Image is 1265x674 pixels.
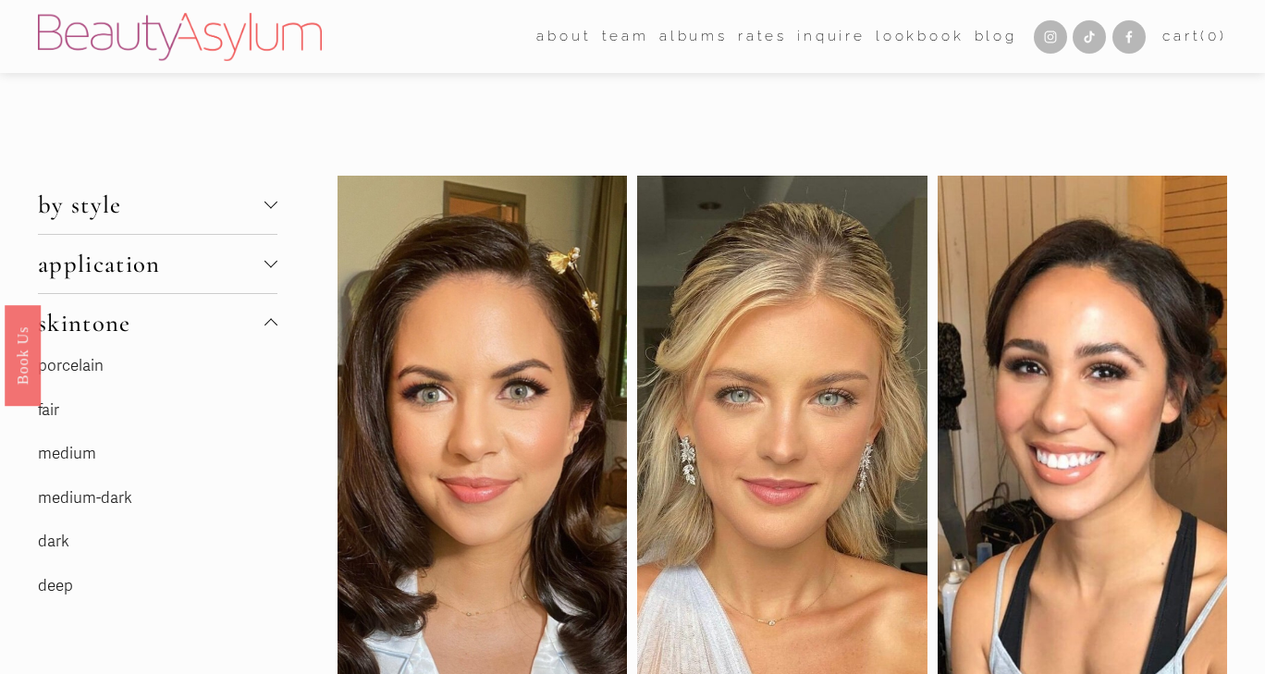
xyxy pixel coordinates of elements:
button: application [38,235,277,293]
button: by style [38,176,277,234]
a: albums [659,22,728,51]
a: deep [38,576,73,595]
a: dark [38,532,69,551]
a: 0 items in cart [1162,24,1227,50]
a: porcelain [38,356,104,375]
a: folder dropdown [536,22,591,51]
a: folder dropdown [602,22,649,51]
a: Inquire [797,22,866,51]
button: skintone [38,294,277,352]
a: fair [38,400,59,420]
img: Beauty Asylum | Bridal Hair &amp; Makeup Charlotte &amp; Atlanta [38,13,322,61]
a: Book Us [5,304,41,405]
a: medium-dark [38,488,132,508]
a: TikTok [1073,20,1106,54]
span: ( ) [1200,28,1227,44]
a: medium [38,444,96,463]
span: about [536,24,591,50]
a: Facebook [1112,20,1146,54]
a: Blog [975,22,1017,51]
span: team [602,24,649,50]
a: Lookbook [876,22,964,51]
span: by style [38,190,264,220]
div: skintone [38,352,277,629]
span: application [38,249,264,279]
a: Rates [738,22,787,51]
span: 0 [1208,28,1220,44]
span: skintone [38,308,264,338]
a: Instagram [1034,20,1067,54]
